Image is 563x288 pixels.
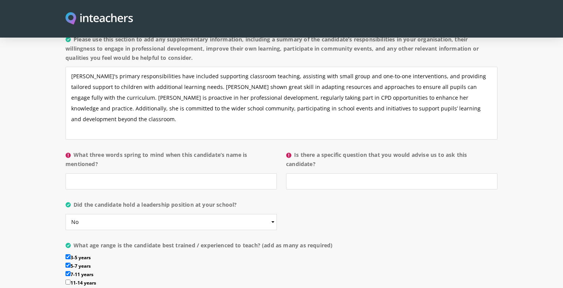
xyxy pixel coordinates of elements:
[65,271,70,276] input: 7-11 years
[65,200,277,214] label: Did the candidate hold a leadership position at your school?
[65,12,133,26] a: Visit this site's homepage
[65,35,498,67] label: Please use this section to add any supplementary information, including a summary of the candidat...
[65,254,498,263] label: 3-5 years
[65,241,498,255] label: What age range is the candidate best trained / experienced to teach? (add as many as required)
[65,263,498,271] label: 5-7 years
[65,254,70,259] input: 3-5 years
[65,263,70,268] input: 5-7 years
[65,12,133,26] img: Inteachers
[65,271,498,280] label: 7-11 years
[286,150,498,173] label: Is there a specific question that you would advise us to ask this candidate?
[65,150,277,173] label: What three words spring to mind when this candidate’s name is mentioned?
[65,280,498,288] label: 11-14 years
[65,280,70,285] input: 11-14 years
